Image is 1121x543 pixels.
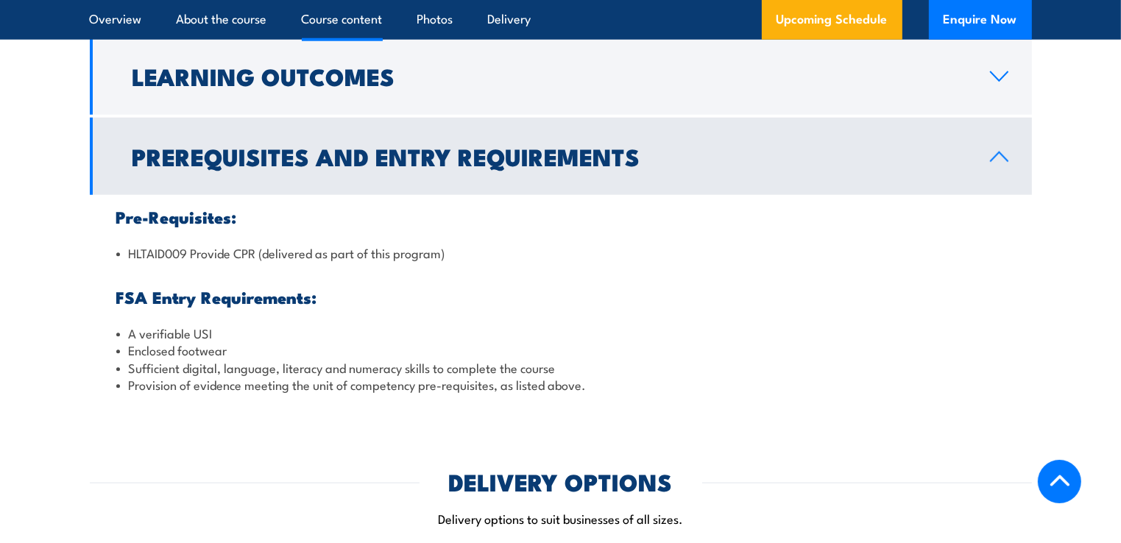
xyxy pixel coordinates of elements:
p: Delivery options to suit businesses of all sizes. [90,510,1032,527]
a: Prerequisites and Entry Requirements [90,118,1032,195]
h3: Pre-Requisites: [116,208,1005,225]
a: Learning Outcomes [90,38,1032,115]
li: HLTAID009 Provide CPR (delivered as part of this program) [116,244,1005,261]
h3: FSA Entry Requirements: [116,288,1005,305]
h2: DELIVERY OPTIONS [449,471,673,491]
h2: Prerequisites and Entry Requirements [132,146,966,166]
li: Sufficient digital, language, literacy and numeracy skills to complete the course [116,359,1005,376]
li: Provision of evidence meeting the unit of competency pre-requisites, as listed above. [116,376,1005,393]
li: Enclosed footwear [116,341,1005,358]
li: A verifiable USI [116,324,1005,341]
h2: Learning Outcomes [132,65,966,86]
